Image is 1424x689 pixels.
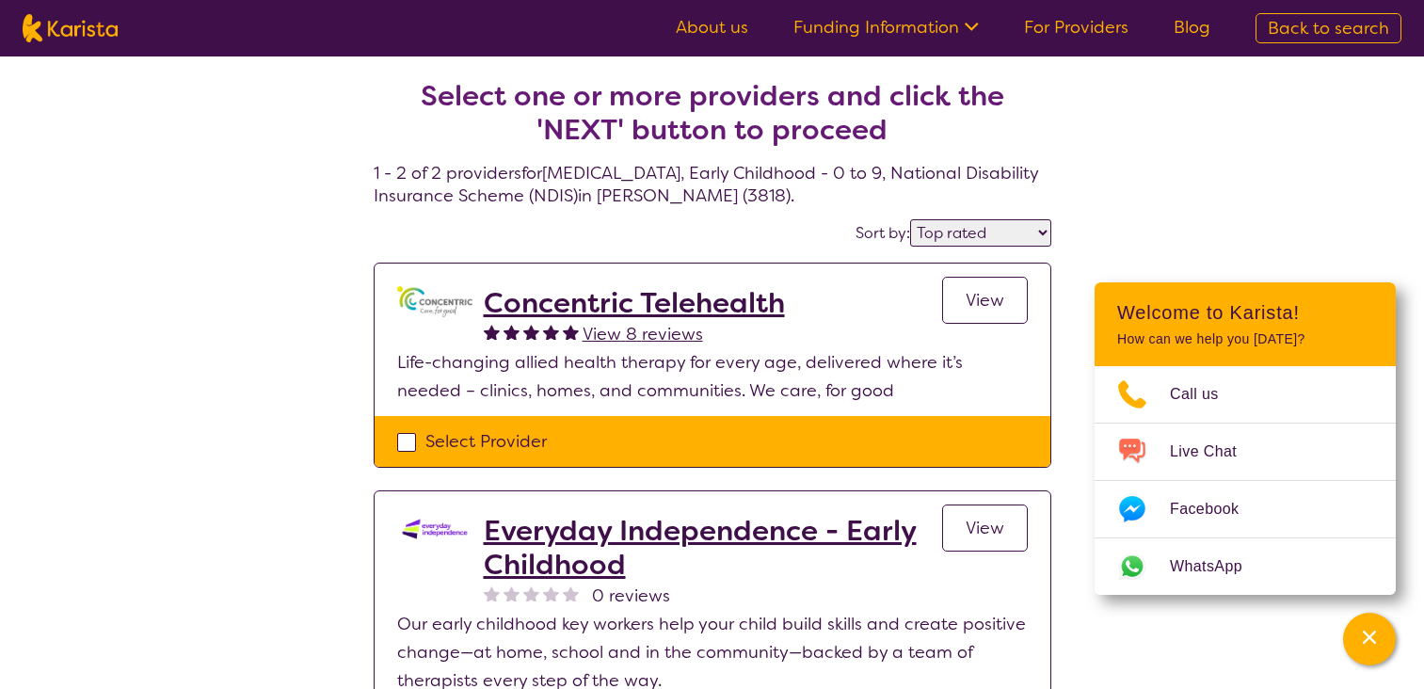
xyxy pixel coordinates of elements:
[397,514,472,544] img: kdssqoqrr0tfqzmv8ac0.png
[397,286,472,317] img: gbybpnyn6u9ix5kguem6.png
[1095,366,1396,595] ul: Choose channel
[484,324,500,340] img: fullstar
[1117,331,1373,347] p: How can we help you [DATE]?
[484,514,942,582] a: Everyday Independence - Early Childhood
[1174,16,1210,39] a: Blog
[523,324,539,340] img: fullstar
[543,324,559,340] img: fullstar
[23,14,118,42] img: Karista logo
[1343,613,1396,665] button: Channel Menu
[484,585,500,601] img: nonereviewstar
[1117,301,1373,324] h2: Welcome to Karista!
[563,324,579,340] img: fullstar
[966,517,1004,539] span: View
[484,286,785,320] a: Concentric Telehealth
[793,16,979,39] a: Funding Information
[583,323,703,345] span: View 8 reviews
[397,348,1028,405] p: Life-changing allied health therapy for every age, delivered where it’s needed – clinics, homes, ...
[1170,553,1265,581] span: WhatsApp
[563,585,579,601] img: nonereviewstar
[543,585,559,601] img: nonereviewstar
[856,223,910,243] label: Sort by:
[1256,13,1401,43] a: Back to search
[583,320,703,348] a: View 8 reviews
[966,289,1004,312] span: View
[942,505,1028,552] a: View
[592,582,670,610] span: 0 reviews
[374,34,1051,207] h4: 1 - 2 of 2 providers for [MEDICAL_DATA] , Early Childhood - 0 to 9 , National Disability Insuranc...
[1170,380,1241,409] span: Call us
[676,16,748,39] a: About us
[504,585,520,601] img: nonereviewstar
[1095,538,1396,595] a: Web link opens in a new tab.
[504,324,520,340] img: fullstar
[396,79,1029,147] h2: Select one or more providers and click the 'NEXT' button to proceed
[1170,438,1259,466] span: Live Chat
[1170,495,1261,523] span: Facebook
[1095,282,1396,595] div: Channel Menu
[942,277,1028,324] a: View
[1024,16,1128,39] a: For Providers
[523,585,539,601] img: nonereviewstar
[1268,17,1389,40] span: Back to search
